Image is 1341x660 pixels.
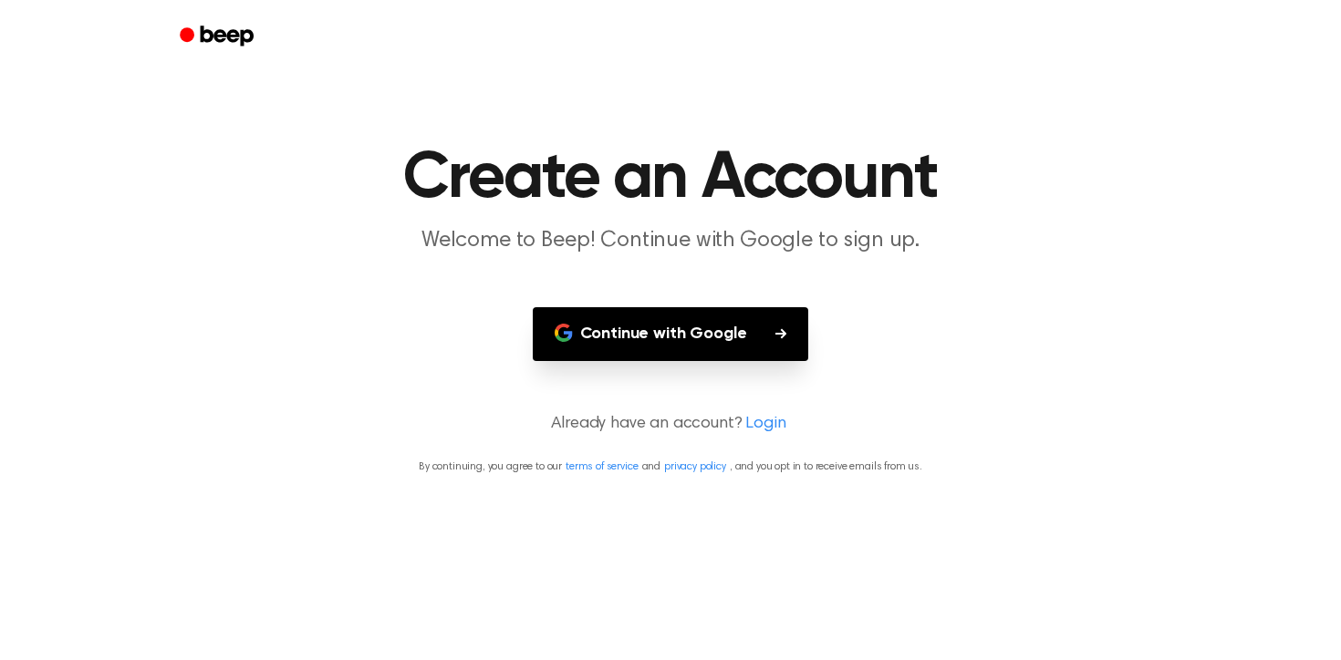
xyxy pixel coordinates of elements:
[664,461,726,472] a: privacy policy
[22,459,1319,475] p: By continuing, you agree to our and , and you opt in to receive emails from us.
[167,19,270,55] a: Beep
[203,146,1138,211] h1: Create an Account
[320,226,1021,256] p: Welcome to Beep! Continue with Google to sign up.
[745,412,785,437] a: Login
[566,461,638,472] a: terms of service
[533,307,809,361] button: Continue with Google
[22,412,1319,437] p: Already have an account?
